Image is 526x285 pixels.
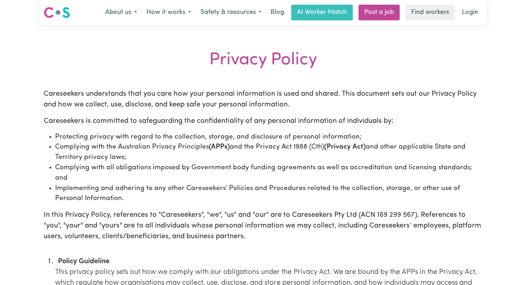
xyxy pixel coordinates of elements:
strong: (APPs) [209,144,230,150]
a: Careseekers logo [44,4,70,21]
button: About us [101,5,142,20]
div: Privacy Policy [44,50,482,71]
li: Complying with the Australian Privacy Principles and the Privacy Act 1988 (Cth) and other applica... [55,142,482,163]
img: Careseekers logo [44,6,70,19]
a: Post a job [359,5,400,20]
p: In this Privacy Policy, references to "Careseekers", "we", "us" and "our" are to Careseekers Pty ... [44,210,482,242]
p: Careseekers understands that you care how your personal information is used and shared. This docu... [44,89,482,110]
a: AI Worker Match [291,5,353,20]
p: Careseekers is committed to safeguarding the confidentiality of any personal information of indiv... [44,116,482,126]
button: Safety & resources [196,5,266,20]
strong: Policy Guideline [58,258,109,265]
strong: (Privacy Act) [324,144,366,150]
a: Blog [266,5,288,20]
a: Login [458,5,482,20]
li: Protecting privacy with regard to the collection, storage, and disclosure of personal information; [55,132,482,142]
a: Find workers [405,5,455,20]
button: How it works [142,5,196,20]
li: Implementing and adhering to any other Careseekers' Policies and Procedures related to the collec... [55,184,482,204]
li: Complying with all obligations imposed by Government body funding agreements as well as accredita... [55,163,482,184]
